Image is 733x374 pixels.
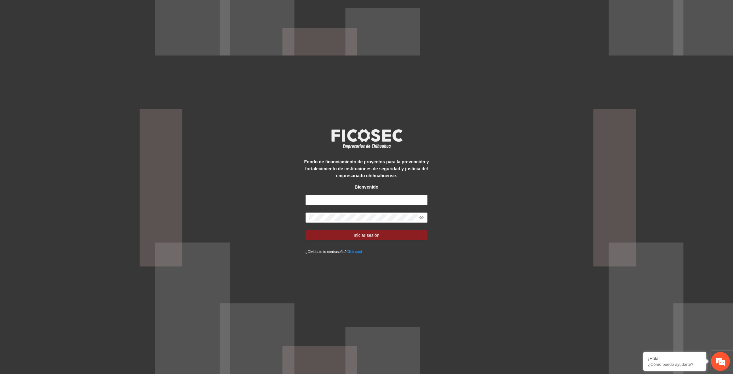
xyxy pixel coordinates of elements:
[306,230,428,240] button: Iniciar sesión
[648,356,702,361] div: ¡Hola!
[354,232,380,239] span: Iniciar sesión
[355,184,378,190] strong: Bienvenido
[346,250,362,254] a: Click aqui
[648,362,702,367] p: ¿Cómo puedo ayudarte?
[327,127,406,150] img: logo
[306,250,362,254] small: ¿Olvidaste tu contraseña?
[419,215,424,220] span: eye-invisible
[304,159,429,178] strong: Fondo de financiamiento de proyectos para la prevención y fortalecimiento de instituciones de seg...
